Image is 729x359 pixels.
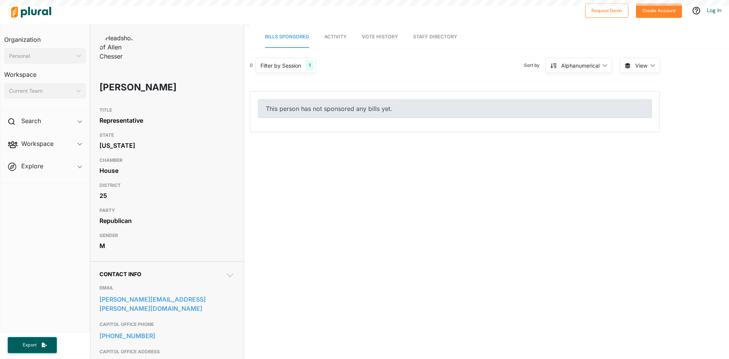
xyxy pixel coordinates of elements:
span: Contact Info [99,271,141,277]
div: [US_STATE] [99,140,235,151]
div: 0 [250,62,253,69]
span: View [635,62,647,70]
h3: EMAIL [99,283,235,293]
a: [PERSON_NAME][EMAIL_ADDRESS][PERSON_NAME][DOMAIN_NAME] [99,294,235,314]
h3: DISTRICT [99,181,235,190]
a: Log In [707,7,721,14]
span: Sort by [524,62,546,69]
div: 25 [99,190,235,201]
span: Vote History [362,34,398,40]
h3: CAPITOL OFFICE ADDRESS [99,347,235,356]
a: Activity [324,26,347,48]
a: [PHONE_NUMBER] [99,330,235,342]
a: Bills Sponsored [265,26,309,48]
button: Create Account [636,3,682,18]
h3: TITLE [99,106,235,115]
div: Representative [99,115,235,126]
h3: CHAMBER [99,156,235,165]
div: Current Team [9,87,73,95]
img: Headshot of Allen Chesser [99,33,137,61]
div: Alphanumerical [561,62,600,70]
h3: Organization [4,28,86,45]
a: Request Demo [585,6,628,14]
span: Bills Sponsored [265,34,309,40]
span: Activity [324,34,347,40]
h3: PARTY [99,206,235,215]
div: Republican [99,215,235,226]
div: Personal [9,52,73,60]
a: Vote History [362,26,398,48]
button: Request Demo [585,3,628,18]
h2: Search [21,117,41,125]
span: Export [17,342,42,348]
div: 1 [306,60,314,70]
h3: CAPITOL OFFICE PHONE [99,320,235,329]
h1: [PERSON_NAME] [99,76,180,99]
div: House [99,165,235,176]
h3: Workspace [4,63,86,80]
button: Export [8,337,57,353]
div: Filter by Session [260,62,301,70]
h3: GENDER [99,231,235,240]
a: Create Account [636,6,682,14]
div: M [99,240,235,251]
div: This person has not sponsored any bills yet. [258,99,652,118]
h3: STATE [99,131,235,140]
a: Staff Directory [413,26,457,48]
